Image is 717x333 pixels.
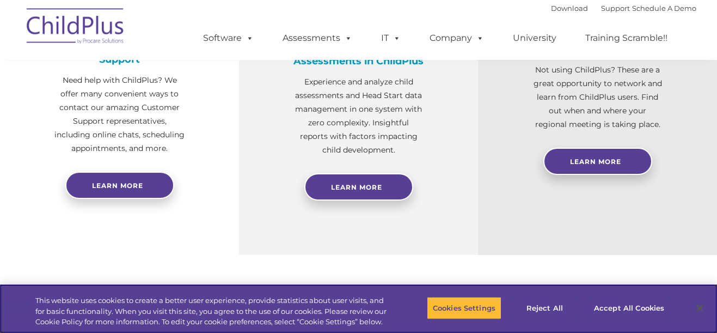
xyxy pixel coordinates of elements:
[272,27,363,49] a: Assessments
[502,27,567,49] a: University
[370,27,412,49] a: IT
[427,296,501,319] button: Cookies Settings
[574,27,678,49] a: Training Scramble!!
[532,63,663,131] p: Not using ChildPlus? These are a great opportunity to network and learn from ChildPlus users. Fin...
[151,117,198,125] span: Phone number
[54,74,185,155] p: Need help with ChildPlus? We offer many convenient ways to contact our amazing Customer Support r...
[511,296,579,319] button: Reject All
[192,27,265,49] a: Software
[35,295,394,328] div: This website uses cookies to create a better user experience, provide statistics about user visit...
[551,4,696,13] font: |
[570,158,621,166] span: Learn More
[293,75,424,157] p: Experience and analyze child assessments and Head Start data management in one system with zero c...
[688,296,712,320] button: Close
[601,4,630,13] a: Support
[543,148,652,175] a: Learn More
[331,183,382,191] span: Learn More
[21,1,130,55] img: ChildPlus by Procare Solutions
[304,173,413,201] a: Learn More
[151,72,185,80] span: Last name
[632,4,696,13] a: Schedule A Demo
[92,181,143,190] span: Learn more
[551,4,588,13] a: Download
[65,172,174,199] a: Learn more
[588,296,670,319] button: Accept All Cookies
[419,27,495,49] a: Company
